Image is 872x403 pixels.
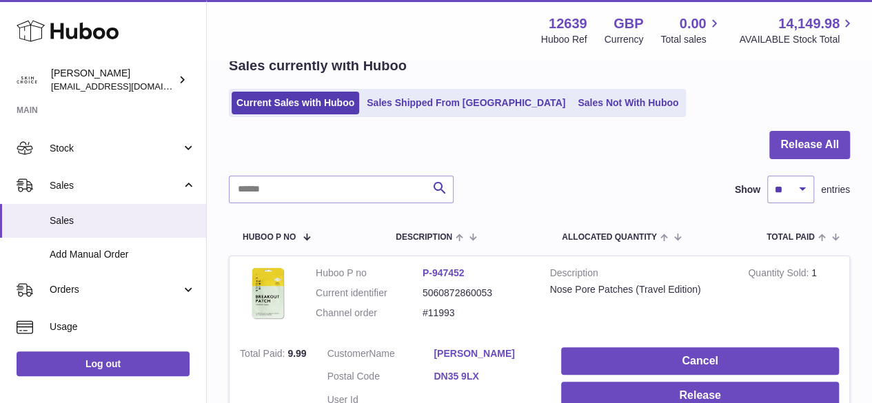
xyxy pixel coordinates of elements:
[434,347,540,360] a: [PERSON_NAME]
[396,233,452,242] span: Description
[739,33,855,46] span: AVAILABLE Stock Total
[767,233,815,242] span: Total paid
[51,81,203,92] span: [EMAIL_ADDRESS][DOMAIN_NAME]
[550,267,728,283] strong: Description
[562,233,657,242] span: ALLOCATED Quantity
[549,14,587,33] strong: 12639
[735,183,760,196] label: Show
[739,14,855,46] a: 14,149.98 AVAILABLE Stock Total
[316,287,423,300] dt: Current identifier
[423,287,529,300] dd: 5060872860053
[327,347,434,364] dt: Name
[614,14,643,33] strong: GBP
[778,14,840,33] span: 14,149.98
[50,283,181,296] span: Orders
[660,14,722,46] a: 0.00 Total sales
[50,248,196,261] span: Add Manual Order
[605,33,644,46] div: Currency
[327,348,369,359] span: Customer
[423,307,529,320] dd: #11993
[51,67,175,93] div: [PERSON_NAME]
[573,92,683,114] a: Sales Not With Huboo
[240,348,287,362] strong: Total Paid
[769,131,850,159] button: Release All
[561,347,839,375] button: Cancel
[240,267,295,322] img: 1707491060.jpg
[362,92,570,114] a: Sales Shipped From [GEOGRAPHIC_DATA]
[316,307,423,320] dt: Channel order
[541,33,587,46] div: Huboo Ref
[229,56,407,75] h2: Sales currently with Huboo
[423,267,465,278] a: P-947452
[17,70,37,90] img: internalAdmin-12639@internal.huboo.com
[50,179,181,192] span: Sales
[17,351,190,376] a: Log out
[738,256,849,337] td: 1
[50,214,196,227] span: Sales
[680,14,707,33] span: 0.00
[660,33,722,46] span: Total sales
[50,142,181,155] span: Stock
[316,267,423,280] dt: Huboo P no
[287,348,306,359] span: 9.99
[50,320,196,333] span: Usage
[243,233,296,242] span: Huboo P no
[232,92,359,114] a: Current Sales with Huboo
[748,267,811,282] strong: Quantity Sold
[550,283,728,296] div: Nose Pore Patches (Travel Edition)
[434,370,540,383] a: DN35 9LX
[327,370,434,386] dt: Postal Code
[821,183,850,196] span: entries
